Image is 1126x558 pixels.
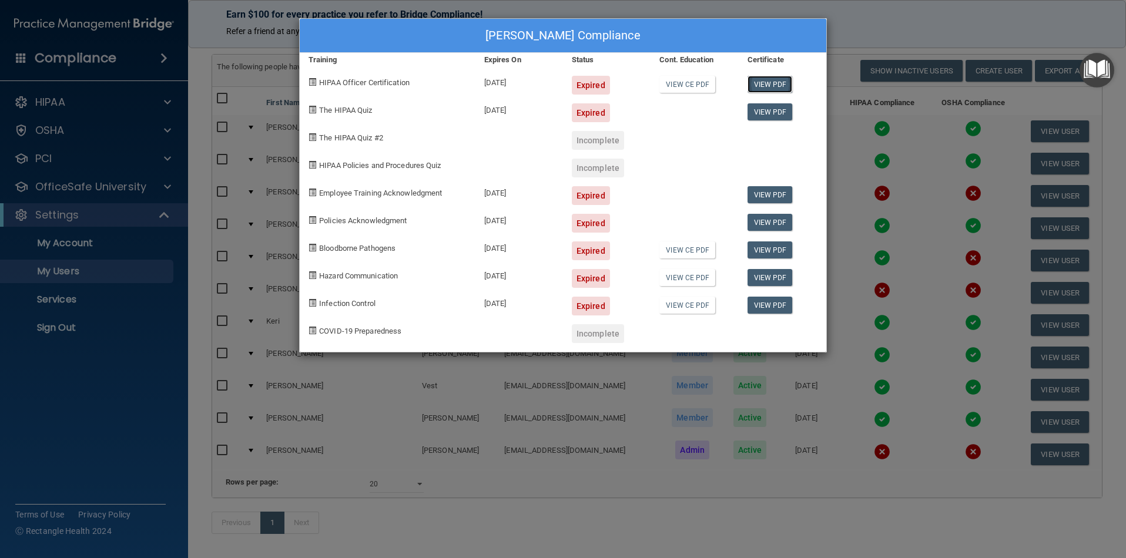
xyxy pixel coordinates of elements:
a: View PDF [748,186,793,203]
div: Expired [572,103,610,122]
a: View PDF [748,214,793,231]
div: [DATE] [475,205,563,233]
span: HIPAA Officer Certification [319,78,410,87]
a: View PDF [748,103,793,120]
div: Incomplete [572,159,624,177]
a: View PDF [748,297,793,314]
a: View CE PDF [659,297,715,314]
div: [DATE] [475,67,563,95]
div: Incomplete [572,324,624,343]
div: Expired [572,186,610,205]
a: View PDF [748,76,793,93]
span: Hazard Communication [319,271,398,280]
span: HIPAA Policies and Procedures Quiz [319,161,441,170]
div: Expired [572,269,610,288]
div: [DATE] [475,233,563,260]
div: Incomplete [572,131,624,150]
span: Infection Control [319,299,376,308]
div: Status [563,53,651,67]
div: Training [300,53,475,67]
a: View CE PDF [659,269,715,286]
div: Expires On [475,53,563,67]
span: Employee Training Acknowledgment [319,189,442,197]
div: Certificate [739,53,826,67]
a: View PDF [748,241,793,258]
a: View CE PDF [659,241,715,258]
div: Cont. Education [651,53,738,67]
div: [DATE] [475,177,563,205]
div: Expired [572,241,610,260]
span: Policies Acknowledgment [319,216,407,225]
a: View PDF [748,269,793,286]
div: [DATE] [475,288,563,315]
div: Expired [572,297,610,315]
div: [DATE] [475,95,563,122]
div: [PERSON_NAME] Compliance [300,19,826,53]
span: The HIPAA Quiz [319,106,372,115]
div: Expired [572,76,610,95]
div: [DATE] [475,260,563,288]
span: COVID-19 Preparedness [319,327,401,335]
span: The HIPAA Quiz #2 [319,133,383,142]
span: Bloodborne Pathogens [319,244,396,253]
button: Open Resource Center [1080,53,1114,88]
div: Expired [572,214,610,233]
a: View CE PDF [659,76,715,93]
